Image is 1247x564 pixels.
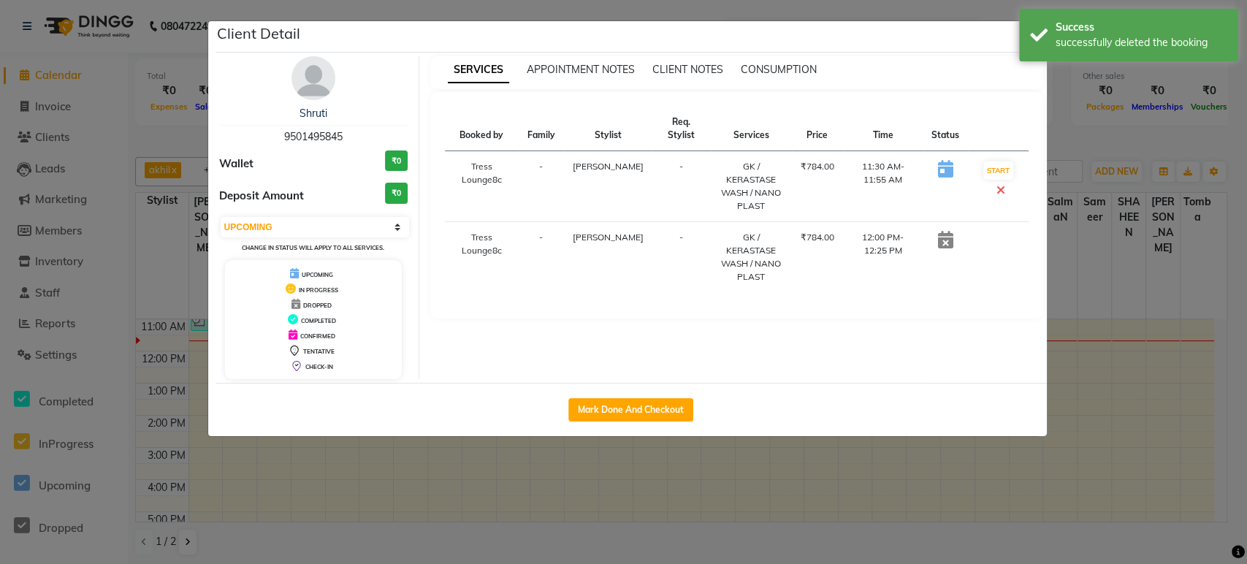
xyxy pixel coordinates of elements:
th: Req. Stylist [652,107,711,151]
div: GK / KERASTASE WASH / NANO PLAST [720,160,783,213]
small: Change in status will apply to all services. [242,244,384,251]
span: [PERSON_NAME] [573,232,644,243]
div: Success [1056,20,1227,35]
span: DROPPED [303,302,332,309]
a: Shruti [300,107,327,120]
span: IN PROGRESS [299,286,338,294]
span: TENTATIVE [303,348,335,355]
div: GK / KERASTASE WASH / NANO PLAST [720,231,783,283]
span: CONSUMPTION [741,63,817,76]
td: - [519,151,564,222]
button: Mark Done And Checkout [568,398,693,422]
div: ₹784.00 [801,231,834,244]
span: UPCOMING [302,271,333,278]
td: - [652,222,711,293]
td: 11:30 AM-11:55 AM [843,151,923,222]
span: Deposit Amount [219,188,304,205]
td: Tress Lounge8c [445,151,519,222]
h5: Client Detail [217,23,300,45]
span: CHECK-IN [305,363,333,370]
span: CLIENT NOTES [652,63,723,76]
th: Status [923,107,968,151]
th: Stylist [564,107,652,151]
h3: ₹0 [385,183,408,204]
span: CONFIRMED [300,332,335,340]
span: SERVICES [448,57,509,83]
span: [PERSON_NAME] [573,161,644,172]
th: Services [711,107,792,151]
h3: ₹0 [385,150,408,172]
button: START [983,161,1013,180]
td: - [519,222,564,293]
span: Wallet [219,156,253,172]
th: Booked by [445,107,519,151]
td: - [652,151,711,222]
span: APPOINTMENT NOTES [527,63,635,76]
span: 9501495845 [284,130,343,143]
div: ₹784.00 [801,160,834,173]
span: COMPLETED [301,317,336,324]
th: Time [843,107,923,151]
th: Price [792,107,843,151]
img: avatar [291,56,335,100]
td: Tress Lounge8c [445,222,519,293]
th: Family [519,107,564,151]
td: 12:00 PM-12:25 PM [843,222,923,293]
div: successfully deleted the booking [1056,35,1227,50]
